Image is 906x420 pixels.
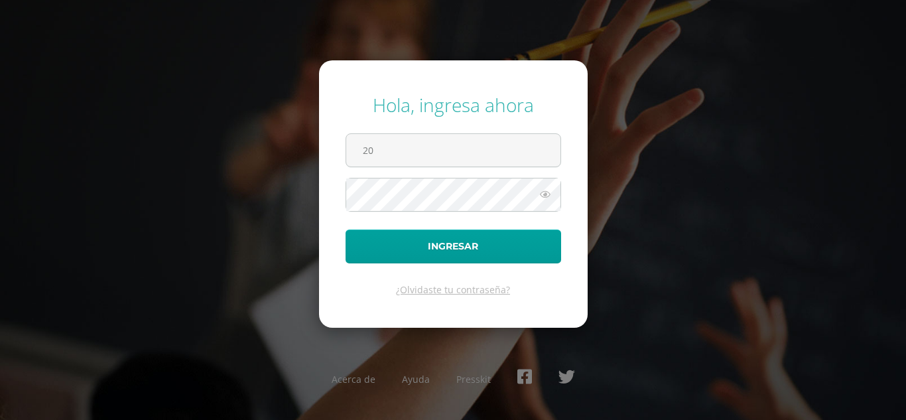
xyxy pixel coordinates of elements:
[346,134,560,167] input: Correo electrónico o usuario
[396,283,510,296] a: ¿Olvidaste tu contraseña?
[402,373,430,385] a: Ayuda
[332,373,375,385] a: Acerca de
[346,230,561,263] button: Ingresar
[456,373,491,385] a: Presskit
[346,92,561,117] div: Hola, ingresa ahora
